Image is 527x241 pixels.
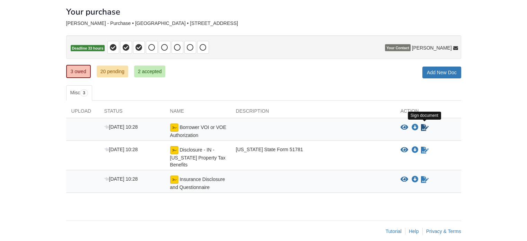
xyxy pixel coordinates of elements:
[412,44,451,51] span: [PERSON_NAME]
[401,124,408,131] button: View Borrower VOI or VOE Authorization
[420,175,429,184] a: Sign Form
[97,66,128,77] a: 20 pending
[401,147,408,154] button: View Disclosure - IN - Indiana Property Tax Benefits
[231,146,395,168] div: [US_STATE] State Form 51781
[386,229,402,234] a: Tutorial
[66,7,120,16] h1: Your purchase
[426,229,461,234] a: Privacy & Terms
[395,107,461,118] div: Action
[170,175,178,184] img: Ready for you to esign
[170,123,178,132] img: Ready for you to esign
[170,124,226,138] span: Borrower VOI or VOE Authorization
[104,147,138,152] span: [DATE] 10:28
[99,107,165,118] div: Status
[71,45,105,52] span: Deadline 33 hours
[385,44,410,51] span: Your Contact
[104,176,138,182] span: [DATE] 10:28
[412,177,419,182] a: Download Insurance Disclosure and Questionnaire
[409,229,419,234] a: Help
[231,107,395,118] div: Description
[104,124,138,130] span: [DATE] 10:28
[401,176,408,183] button: View Insurance Disclosure and Questionnaire
[134,66,166,77] a: 2 accepted
[420,146,429,154] a: Sign Form
[412,125,419,130] a: Download Borrower VOI or VOE Authorization
[170,177,225,190] span: Insurance Disclosure and Questionnaire
[66,107,99,118] div: Upload
[80,89,88,96] span: 3
[165,107,231,118] div: Name
[412,147,419,153] a: Download Disclosure - IN - Indiana Property Tax Benefits
[408,112,441,120] div: Sign document
[170,147,226,167] span: Disclosure - IN - [US_STATE] Property Tax Benefits
[66,20,461,26] div: [PERSON_NAME] - Purchase • [GEOGRAPHIC_DATA] • [STREET_ADDRESS]
[170,146,178,154] img: Ready for you to esign
[66,65,91,78] a: 3 owed
[422,67,461,78] a: Add New Doc
[420,123,429,132] a: Sign Form
[66,85,92,101] a: Misc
